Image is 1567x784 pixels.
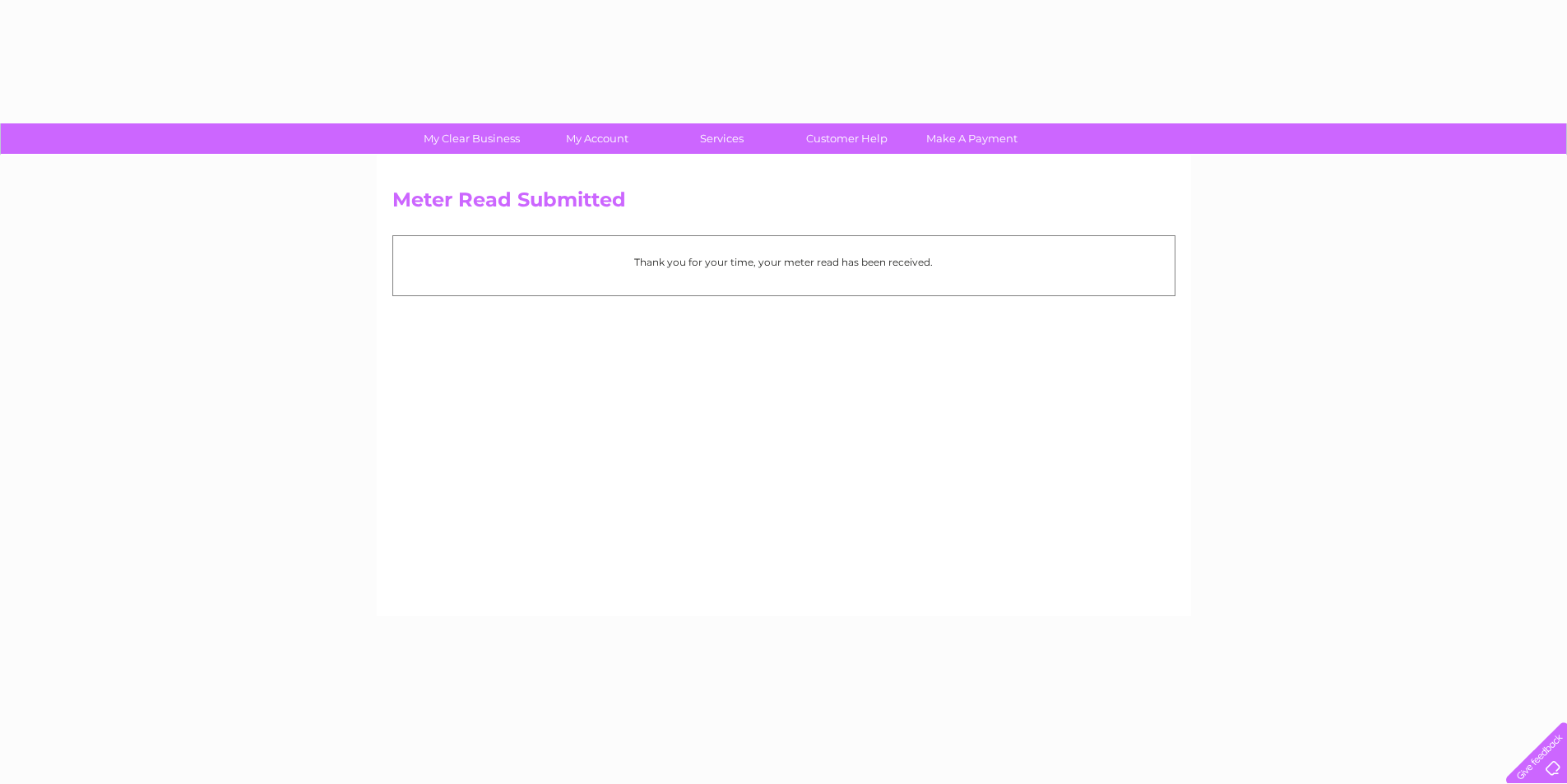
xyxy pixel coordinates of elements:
[779,123,915,154] a: Customer Help
[904,123,1040,154] a: Make A Payment
[654,123,790,154] a: Services
[401,254,1166,270] p: Thank you for your time, your meter read has been received.
[404,123,540,154] a: My Clear Business
[529,123,665,154] a: My Account
[392,188,1175,220] h2: Meter Read Submitted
